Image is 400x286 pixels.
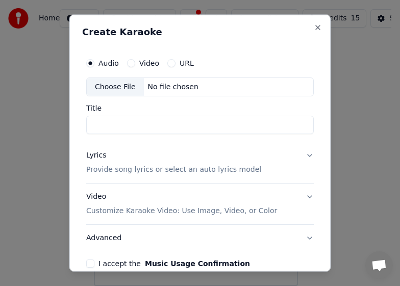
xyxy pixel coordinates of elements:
[86,150,106,161] div: Lyrics
[86,192,277,216] div: Video
[180,59,194,66] label: URL
[87,77,144,96] div: Choose File
[145,260,250,267] button: I accept the
[98,260,250,267] label: I accept the
[144,82,203,92] div: No file chosen
[86,184,314,224] button: VideoCustomize Karaoke Video: Use Image, Video, or Color
[86,225,314,251] button: Advanced
[98,59,119,66] label: Audio
[139,59,159,66] label: Video
[86,206,277,216] p: Customize Karaoke Video: Use Image, Video, or Color
[82,27,318,36] h2: Create Karaoke
[86,165,261,175] p: Provide song lyrics or select an auto lyrics model
[86,105,314,112] label: Title
[86,142,314,183] button: LyricsProvide song lyrics or select an auto lyrics model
